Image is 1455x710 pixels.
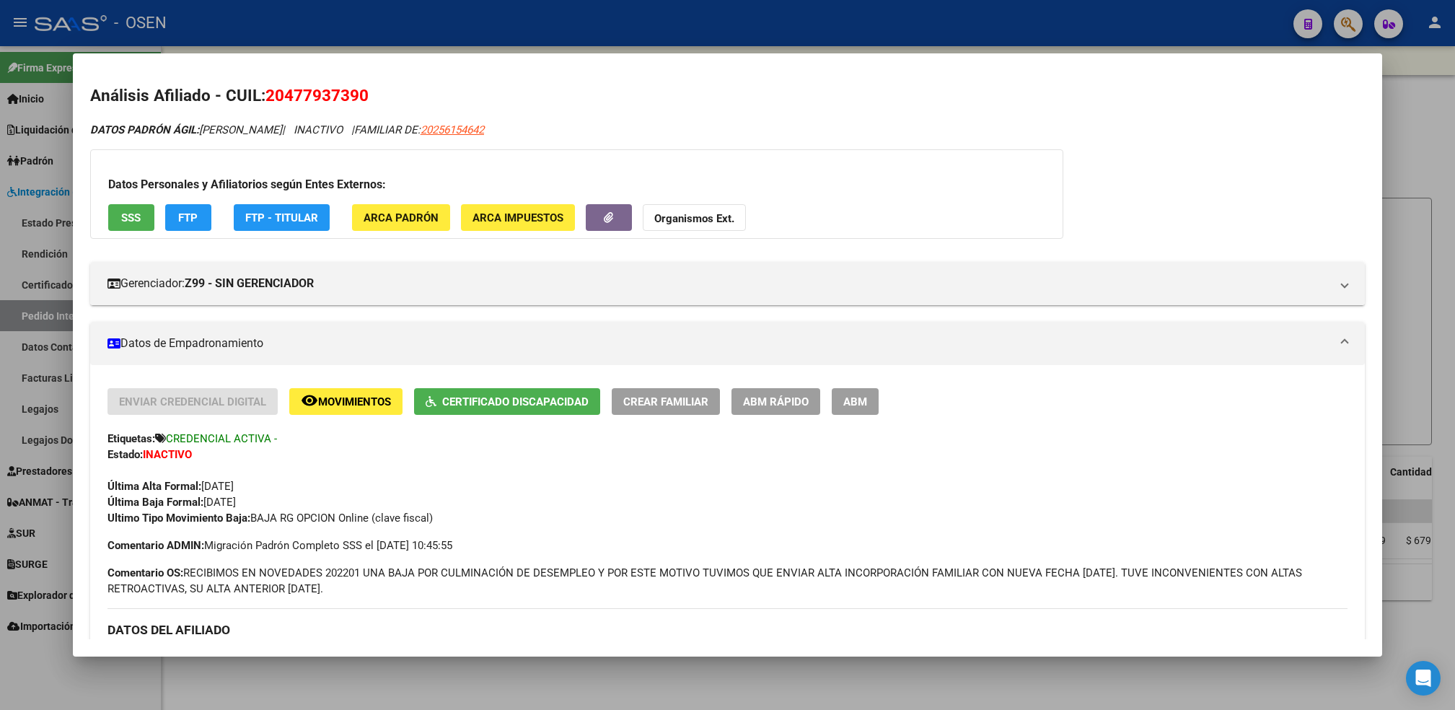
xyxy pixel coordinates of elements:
button: Movimientos [289,388,403,415]
h3: Datos Personales y Afiliatorios según Entes Externos: [108,176,1045,193]
span: FTP [178,211,198,224]
span: Enviar Credencial Digital [119,395,266,408]
span: [PERSON_NAME] [90,123,282,136]
span: FAMILIAR DE: [354,123,484,136]
button: ARCA Padrón [352,204,450,231]
div: Open Intercom Messenger [1406,661,1441,696]
strong: Comentario ADMIN: [107,539,204,552]
strong: Comentario OS: [107,566,183,579]
button: ABM [832,388,879,415]
span: Crear Familiar [623,395,708,408]
span: Certificado Discapacidad [442,395,589,408]
button: Organismos Ext. [643,204,746,231]
strong: Última Alta Formal: [107,480,201,493]
button: FTP - Titular [234,204,330,231]
strong: Etiquetas: [107,432,155,445]
span: BAJA RG OPCION Online (clave fiscal) [107,512,433,525]
span: [DATE] [107,480,234,493]
span: Movimientos [318,395,391,408]
button: ABM Rápido [731,388,820,415]
strong: DATOS PADRÓN ÁGIL: [90,123,199,136]
span: ARCA Impuestos [472,211,563,224]
span: RECIBIMOS EN NOVEDADES 202201 UNA BAJA POR CULMINACIÓN DE DESEMPLEO Y POR ESTE MOTIVO TUVIMOS QUE... [107,565,1348,597]
button: FTP [165,204,211,231]
button: SSS [108,204,154,231]
span: FTP - Titular [245,211,318,224]
button: Enviar Credencial Digital [107,388,278,415]
strong: Estado: [107,448,143,461]
span: SSS [121,211,141,224]
button: ARCA Impuestos [461,204,575,231]
span: ABM Rápido [743,395,809,408]
i: | INACTIVO | [90,123,484,136]
span: ABM [843,395,867,408]
button: Crear Familiar [612,388,720,415]
span: 20477937390 [265,86,369,105]
mat-panel-title: Datos de Empadronamiento [107,335,1330,352]
mat-expansion-panel-header: Gerenciador:Z99 - SIN GERENCIADOR [90,262,1365,305]
strong: Ultimo Tipo Movimiento Baja: [107,512,250,525]
span: Migración Padrón Completo SSS el [DATE] 10:45:55 [107,538,452,553]
strong: Organismos Ext. [654,212,734,225]
mat-icon: remove_red_eye [301,392,318,409]
span: ARCA Padrón [364,211,439,224]
mat-expansion-panel-header: Datos de Empadronamiento [90,322,1365,365]
strong: Z99 - SIN GERENCIADOR [185,275,314,292]
button: Certificado Discapacidad [414,388,600,415]
mat-panel-title: Gerenciador: [107,275,1330,292]
span: 20256154642 [421,123,484,136]
span: [DATE] [107,496,236,509]
strong: INACTIVO [143,448,192,461]
h3: DATOS DEL AFILIADO [107,622,1348,638]
span: CREDENCIAL ACTIVA - [166,432,277,445]
strong: Última Baja Formal: [107,496,203,509]
h2: Análisis Afiliado - CUIL: [90,84,1365,108]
